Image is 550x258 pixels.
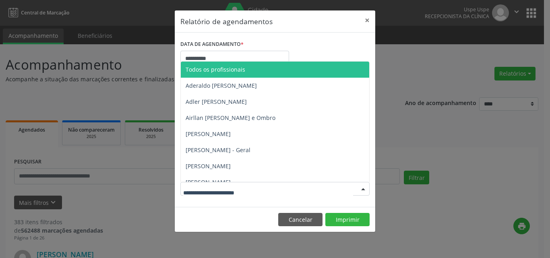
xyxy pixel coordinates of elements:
[186,114,275,122] span: Airllan [PERSON_NAME] e Ombro
[186,66,245,73] span: Todos os profissionais
[186,82,257,89] span: Aderaldo [PERSON_NAME]
[186,130,231,138] span: [PERSON_NAME]
[359,10,375,30] button: Close
[186,98,247,105] span: Adler [PERSON_NAME]
[180,38,244,51] label: DATA DE AGENDAMENTO
[325,213,370,227] button: Imprimir
[186,178,231,186] span: [PERSON_NAME]
[278,213,323,227] button: Cancelar
[180,16,273,27] h5: Relatório de agendamentos
[186,146,250,154] span: [PERSON_NAME] - Geral
[186,162,231,170] span: [PERSON_NAME]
